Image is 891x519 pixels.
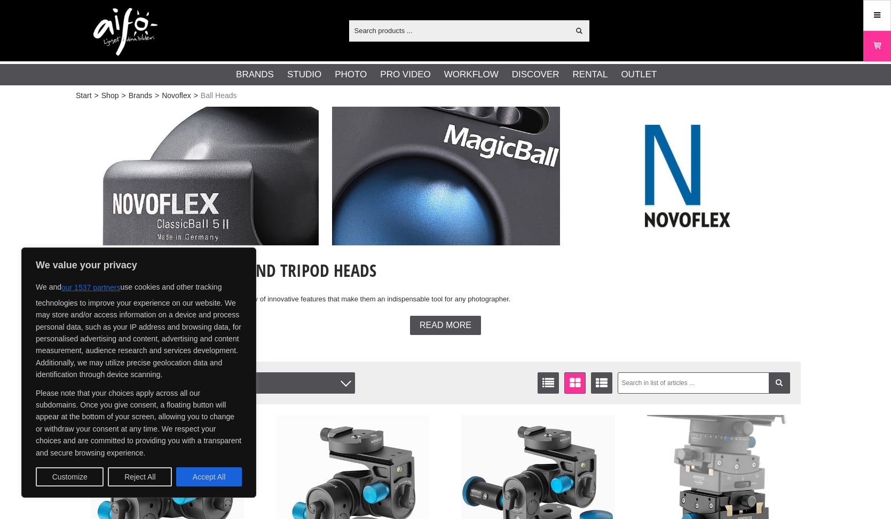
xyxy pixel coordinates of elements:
[769,372,790,394] a: Filter
[91,107,319,245] img: Ad:001 ban-nov-ballhead-002.jpg
[621,68,657,82] a: Outlet
[349,22,570,38] input: Search products ...
[444,68,499,82] a: Workflow
[91,294,801,305] p: The Novoflex ball heads are characterized by a variety of innovative features that make them an i...
[101,90,119,101] a: Shop
[287,68,321,82] a: Studio
[121,90,125,101] span: >
[512,68,559,82] a: Discover
[108,467,172,486] button: Reject All
[420,321,471,330] span: Read more
[538,372,559,394] a: List
[61,278,121,297] button: our 1537 partners
[36,387,242,459] p: Please note that your choices apply across all our subdomains. Once you give consent, a floating ...
[211,372,355,394] div: Filter
[618,372,790,394] input: Search in list of articles ...
[564,372,586,394] a: Window
[573,107,801,245] img: Ad:003 ban-novoflex-logga.jpg
[573,68,608,82] a: Rental
[21,247,256,498] div: We value your privacy
[380,68,430,82] a: Pro Video
[236,68,274,82] a: Brands
[93,8,157,56] img: logo.png
[332,107,560,245] img: Ad:002 ban-nov-ballhead-001.jpg
[162,90,191,101] a: Novoflex
[194,90,198,101] span: >
[94,90,99,101] span: >
[335,68,367,82] a: Photo
[129,90,152,101] a: Brands
[36,259,242,272] p: We value your privacy
[36,278,242,381] p: We and use cookies and other tracking technologies to improve your experience on our website. We ...
[201,90,237,101] span: Ball Heads
[176,467,242,486] button: Accept All
[36,467,104,486] button: Customize
[591,372,612,394] a: Extended list
[76,90,92,101] a: Start
[91,259,801,282] h1: Novoflex Ball Heads and Tripod Heads
[155,90,159,101] span: >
